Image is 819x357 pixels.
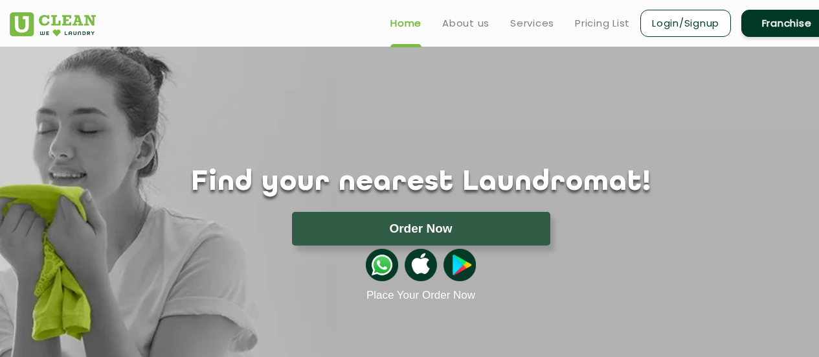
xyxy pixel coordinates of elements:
[442,16,489,31] a: About us
[443,249,476,281] img: playstoreicon.png
[575,16,630,31] a: Pricing List
[10,12,96,36] img: UClean Laundry and Dry Cleaning
[390,16,421,31] a: Home
[366,289,475,302] a: Place Your Order Now
[510,16,554,31] a: Services
[405,249,437,281] img: apple-icon.png
[292,212,550,246] button: Order Now
[366,249,398,281] img: whatsappicon.png
[640,10,731,37] a: Login/Signup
